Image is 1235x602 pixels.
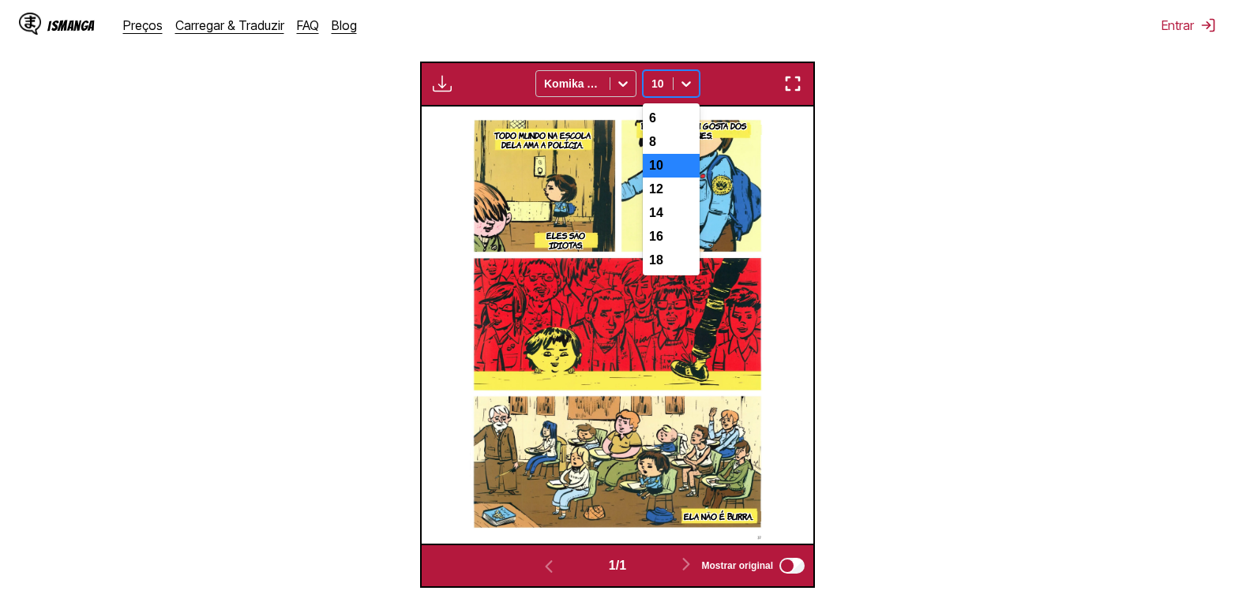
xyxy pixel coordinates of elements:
[1200,17,1216,33] img: Sign out
[643,130,700,154] div: 8
[175,17,284,33] a: Carregar & Traduzir
[643,107,700,130] div: 6
[677,555,696,574] img: Next page
[470,107,766,544] img: Manga Panel
[623,118,764,143] p: [PERSON_NAME] GOSTA DOS RAMONES.
[643,154,700,178] div: 10
[530,227,602,252] p: ELES SÃO IDIOTAS.
[643,201,700,225] div: 14
[681,508,756,524] p: ELA NÃO É BURRA.
[47,18,95,33] div: IsManga
[19,13,123,38] a: IsManga LogoIsManga
[1162,17,1216,33] button: Entrar
[783,74,802,93] img: Enter fullscreen
[701,560,773,571] span: Mostrar original
[643,249,700,272] div: 18
[19,13,41,35] img: IsManga Logo
[643,178,700,201] div: 12
[539,557,558,576] img: Previous page
[484,127,602,152] p: TODO MUNDO NA ESCOLA DELA AMA A POLÍCIA.
[123,17,163,33] a: Preços
[779,558,805,574] input: Mostrar original
[297,17,319,33] a: FAQ
[332,17,357,33] a: Blog
[609,559,626,573] span: 1 / 1
[433,74,452,93] img: Download translated images
[643,225,700,249] div: 16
